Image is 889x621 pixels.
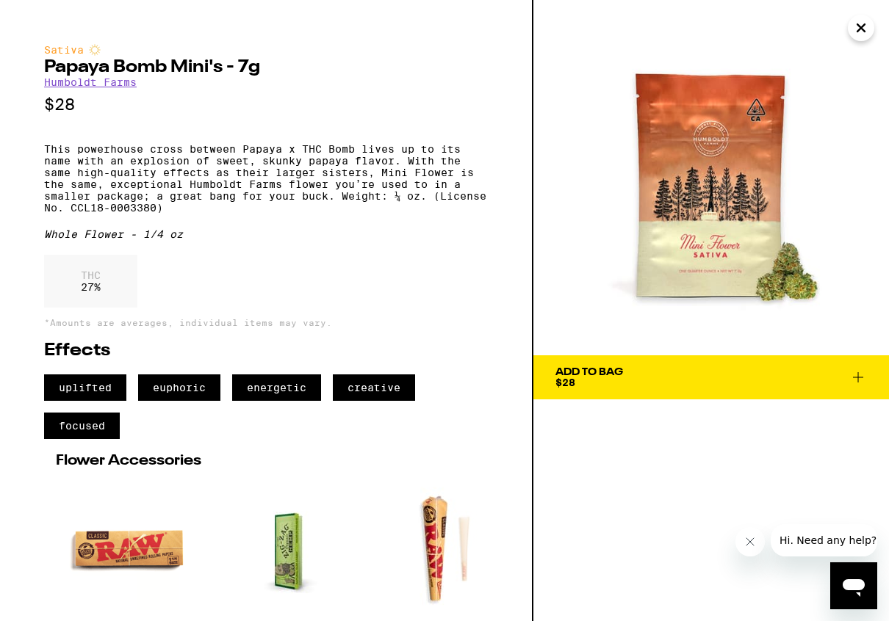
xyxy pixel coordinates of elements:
div: Whole Flower - 1/4 oz [44,228,488,240]
span: euphoric [138,374,220,401]
h2: Effects [44,342,488,360]
iframe: Button to launch messaging window [830,562,877,609]
span: $28 [555,377,575,388]
span: creative [333,374,415,401]
button: Close [848,15,874,41]
div: 27 % [44,255,137,308]
img: sativaColor.svg [89,44,101,56]
h2: Flower Accessories [56,454,476,468]
p: *Amounts are averages, individual items may vary. [44,318,488,327]
button: Add To Bag$28 [533,355,889,399]
p: THC [81,269,101,281]
p: This powerhouse cross between Papaya x THC Bomb lives up to its name with an explosion of sweet, ... [44,143,488,214]
iframe: Close message [735,527,765,556]
div: Add To Bag [555,367,623,377]
h2: Papaya Bomb Mini's - 7g [44,59,488,76]
iframe: Message from company [771,524,877,556]
span: energetic [232,374,321,401]
p: $28 [44,95,488,114]
span: focused [44,413,120,439]
span: uplifted [44,374,126,401]
a: Humboldt Farms [44,76,137,88]
div: Sativa [44,44,488,56]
